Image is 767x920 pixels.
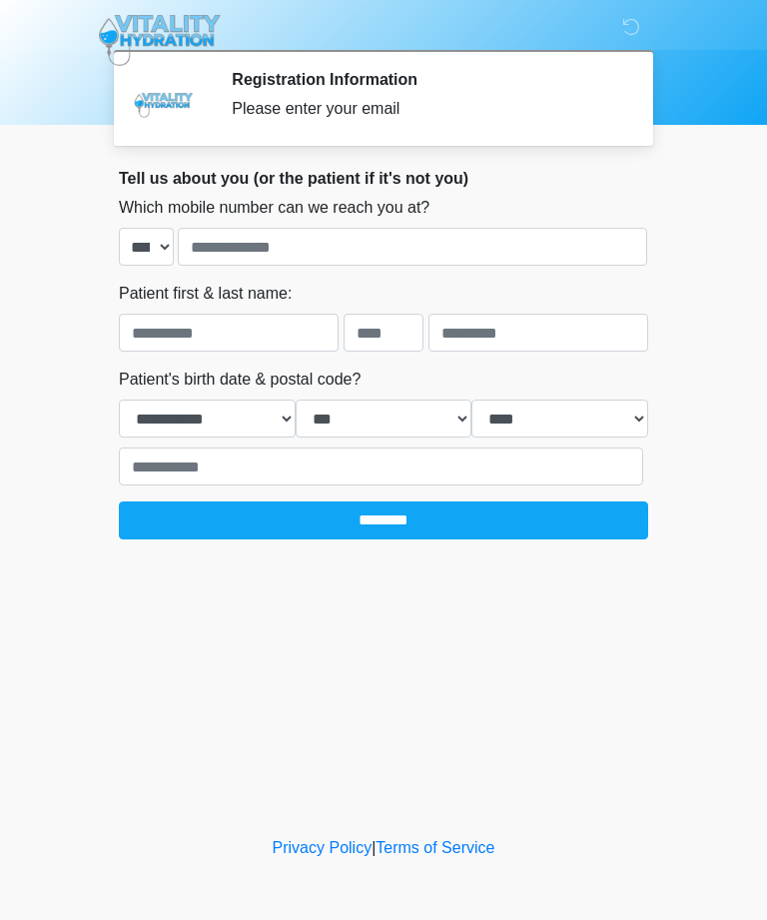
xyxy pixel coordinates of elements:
[372,839,376,856] a: |
[99,15,221,66] img: Vitality Hydration Logo
[134,70,194,130] img: Agent Avatar
[273,839,373,856] a: Privacy Policy
[119,169,648,188] h2: Tell us about you (or the patient if it's not you)
[119,282,292,306] label: Patient first & last name:
[232,97,618,121] div: Please enter your email
[119,368,361,392] label: Patient's birth date & postal code?
[119,196,429,220] label: Which mobile number can we reach you at?
[376,839,494,856] a: Terms of Service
